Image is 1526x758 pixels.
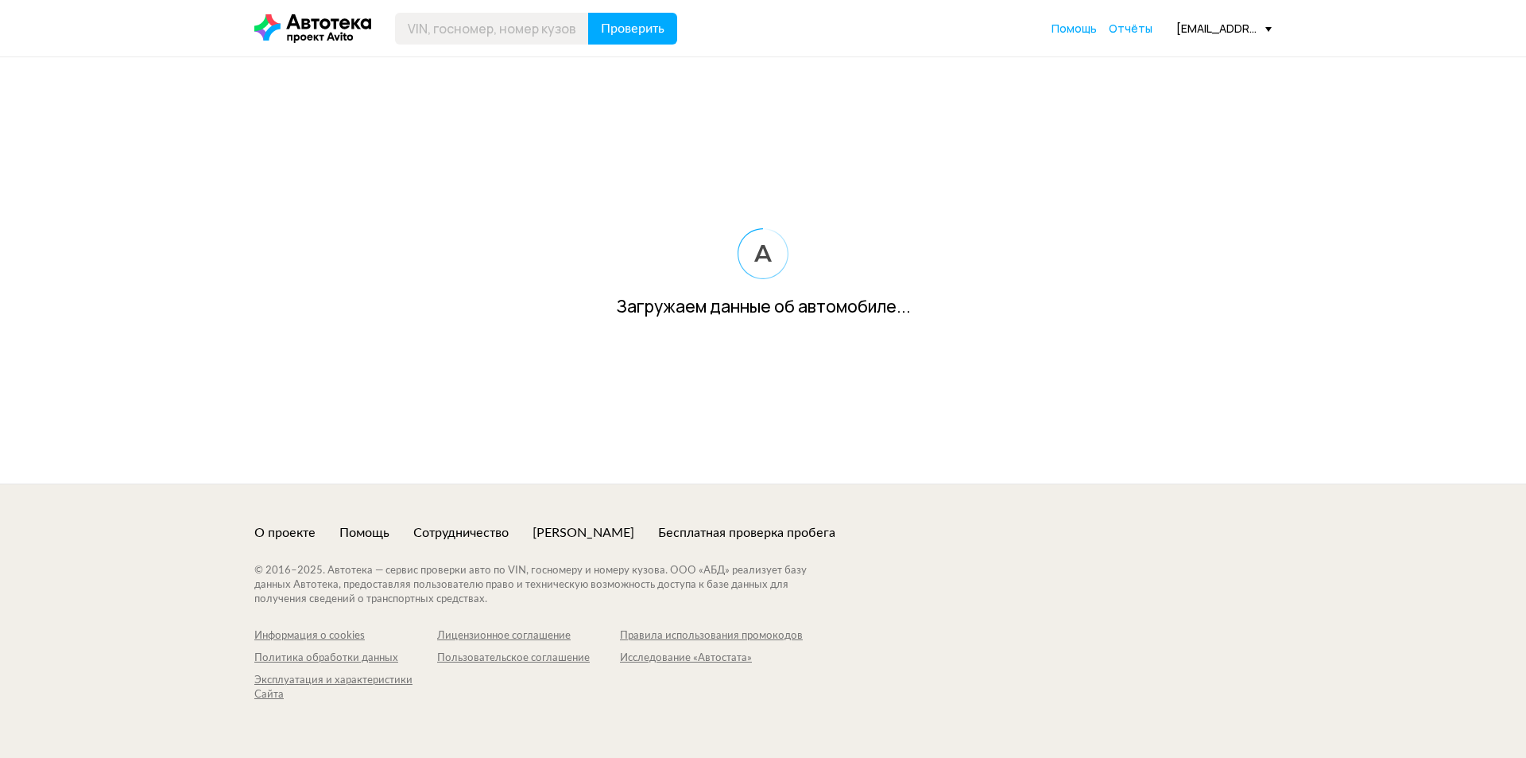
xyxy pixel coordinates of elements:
a: Эксплуатация и характеристики Сайта [254,674,437,702]
div: [EMAIL_ADDRESS][DOMAIN_NAME] [1176,21,1272,36]
a: Сотрудничество [413,524,509,542]
a: Правила использования промокодов [620,629,803,643]
input: VIN, госномер, номер кузова [395,13,589,45]
button: Проверить [588,13,677,45]
a: Отчёты [1109,21,1152,37]
span: Помощь [1052,21,1097,36]
div: © 2016– 2025 . Автотека — сервис проверки авто по VIN, госномеру и номеру кузова. ООО «АБД» реали... [254,564,839,607]
div: Загружаем данные об автомобиле... [616,295,911,318]
a: [PERSON_NAME] [533,524,634,542]
a: Исследование «Автостата» [620,651,803,666]
a: Информация о cookies [254,629,437,643]
a: Бесплатная проверка пробега [658,524,835,542]
a: Помощь [1052,21,1097,37]
a: Помощь [339,524,389,542]
a: Пользовательское соглашение [437,651,620,666]
a: О проекте [254,524,316,542]
span: Проверить [601,22,664,35]
a: Лицензионное соглашение [437,629,620,643]
span: Отчёты [1109,21,1152,36]
a: Политика обработки данных [254,651,437,666]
